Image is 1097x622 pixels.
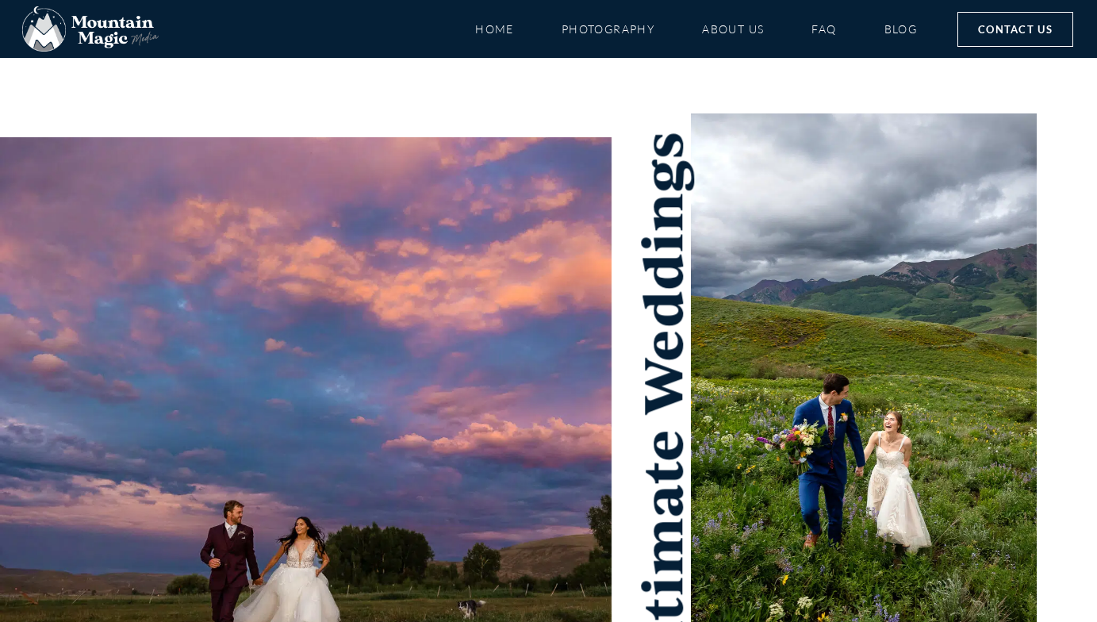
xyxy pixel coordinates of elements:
a: Photography [562,15,654,43]
a: Blog [884,15,918,43]
nav: Menu [475,15,918,43]
a: Home [475,15,514,43]
a: Contact Us [957,12,1073,47]
img: Mountain Magic Media photography logo Crested Butte Photographer [22,6,159,52]
span: Contact Us [978,21,1053,38]
a: FAQ [811,15,836,43]
a: About Us [702,15,764,43]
